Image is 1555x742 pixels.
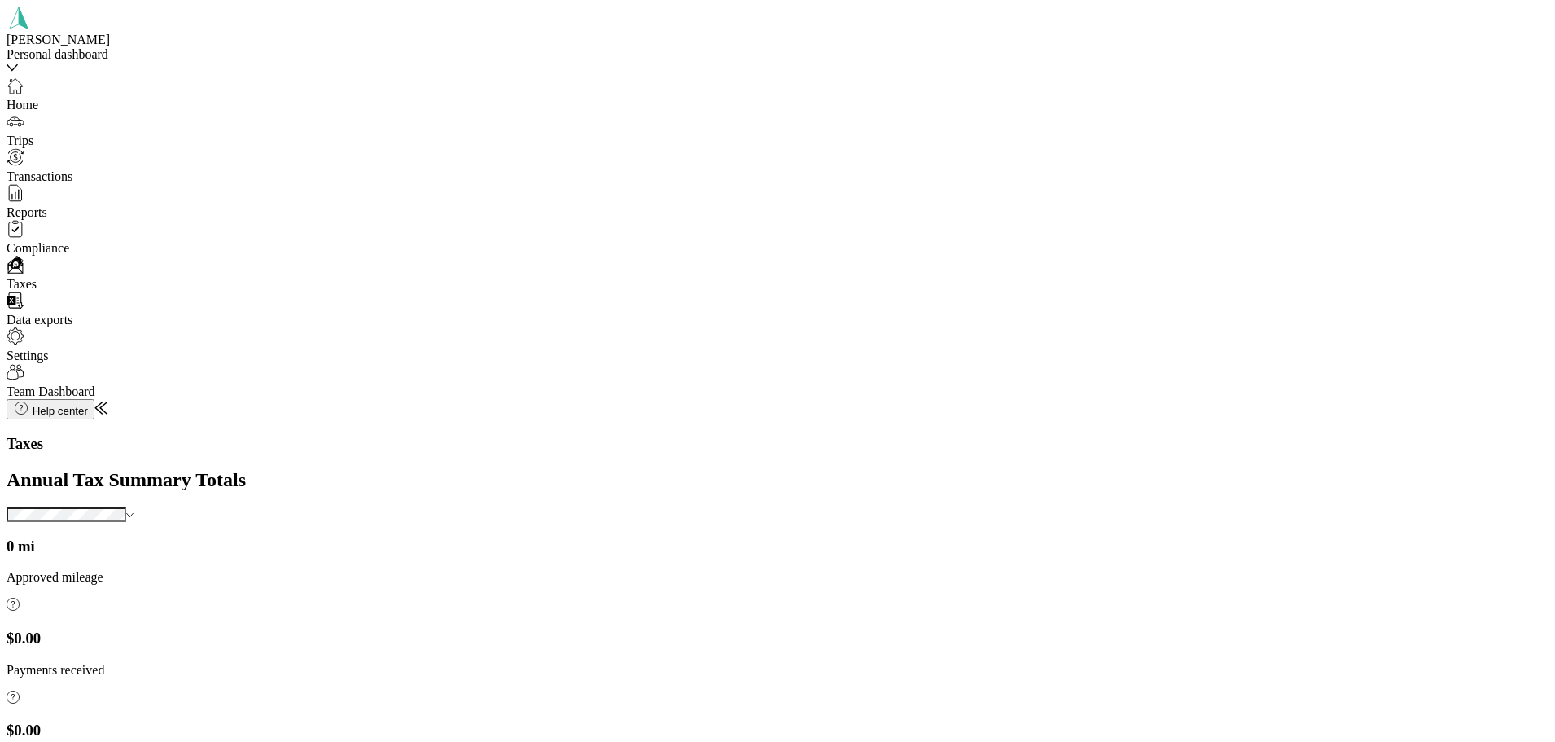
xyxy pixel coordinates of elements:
[7,33,234,47] div: [PERSON_NAME]
[7,349,49,362] span: Settings
[7,205,47,219] span: Reports
[7,538,1548,555] h3: 0 mi
[7,277,37,291] span: Taxes
[7,570,1548,585] p: Approved mileage
[7,313,72,327] span: Data exports
[7,435,1548,453] h1: Taxes
[7,98,38,112] span: Home
[13,402,88,417] div: Help center
[7,663,1548,678] p: Payments received
[7,134,33,147] span: Trips
[7,241,69,255] span: Compliance
[7,630,1548,648] h3: $0.00
[7,399,94,419] button: Help center
[7,722,1548,740] h3: $0.00
[1464,651,1555,742] iframe: Everlance-gr Chat Button Frame
[7,384,95,398] span: Team Dashboard
[7,47,234,62] div: Personal dashboard
[7,169,72,183] span: Transactions
[7,469,1548,491] h2: Annual Tax Summary Totals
